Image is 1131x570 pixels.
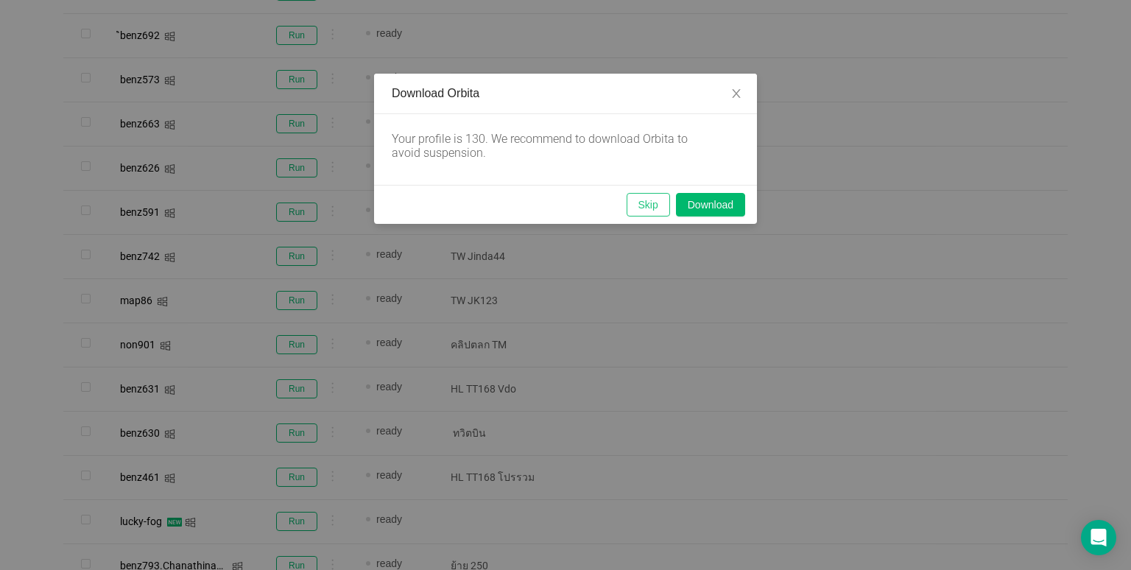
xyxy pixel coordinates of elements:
[676,193,745,217] button: Download
[716,74,757,115] button: Close
[392,132,716,160] div: Your profile is 130. We recommend to download Orbita to avoid suspension.
[1081,520,1116,555] div: Open Intercom Messenger
[392,85,739,102] div: Download Orbita
[730,88,742,99] i: icon: close
[627,193,670,217] button: Skip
